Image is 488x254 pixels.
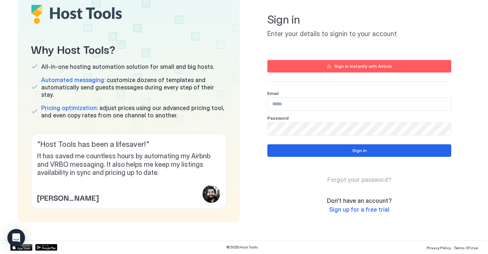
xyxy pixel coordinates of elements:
[427,243,451,251] a: Privacy Policy
[267,60,451,73] button: Sign in instantly with Airbnb
[267,144,451,157] button: Sign in
[267,115,289,121] span: Password
[41,76,105,84] span: Automated messaging:
[334,63,392,70] div: Sign in instantly with Airbnb
[226,245,258,250] span: © 2025 Host Tools
[268,98,451,110] input: Input Field
[352,147,367,154] div: Sign in
[41,63,214,70] span: All-in-one hosting automation solution for small and big hosts.
[267,13,451,27] span: Sign in
[37,192,99,203] span: [PERSON_NAME]
[41,76,227,98] span: customize dozens of templates and automatically send guests messages during every step of their s...
[327,197,392,204] span: Don't have an account?
[427,246,451,250] span: Privacy Policy
[267,91,279,96] span: Email
[31,40,227,57] span: Why Host Tools?
[327,176,391,183] span: Forgot your password?
[267,30,451,38] span: Enter your details to signin to your account
[268,123,451,135] input: Input Field
[35,244,57,251] a: Google Play Store
[10,244,32,251] a: App Store
[37,140,220,149] span: " Host Tools has been a lifesaver! "
[41,104,227,119] span: adjust prices using our advanced pricing tool, and even copy rates from one channel to another.
[454,243,478,251] a: Terms Of Use
[203,185,220,203] div: profile
[41,104,98,112] span: Pricing optimization:
[454,246,478,250] span: Terms Of Use
[7,229,25,247] div: Open Intercom Messenger
[327,176,391,184] a: Forgot your password?
[37,152,220,177] span: It has saved me countless hours by automating my Airbnb and VRBO messaging. It also helps me keep...
[329,206,389,214] a: Sign up for a free trial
